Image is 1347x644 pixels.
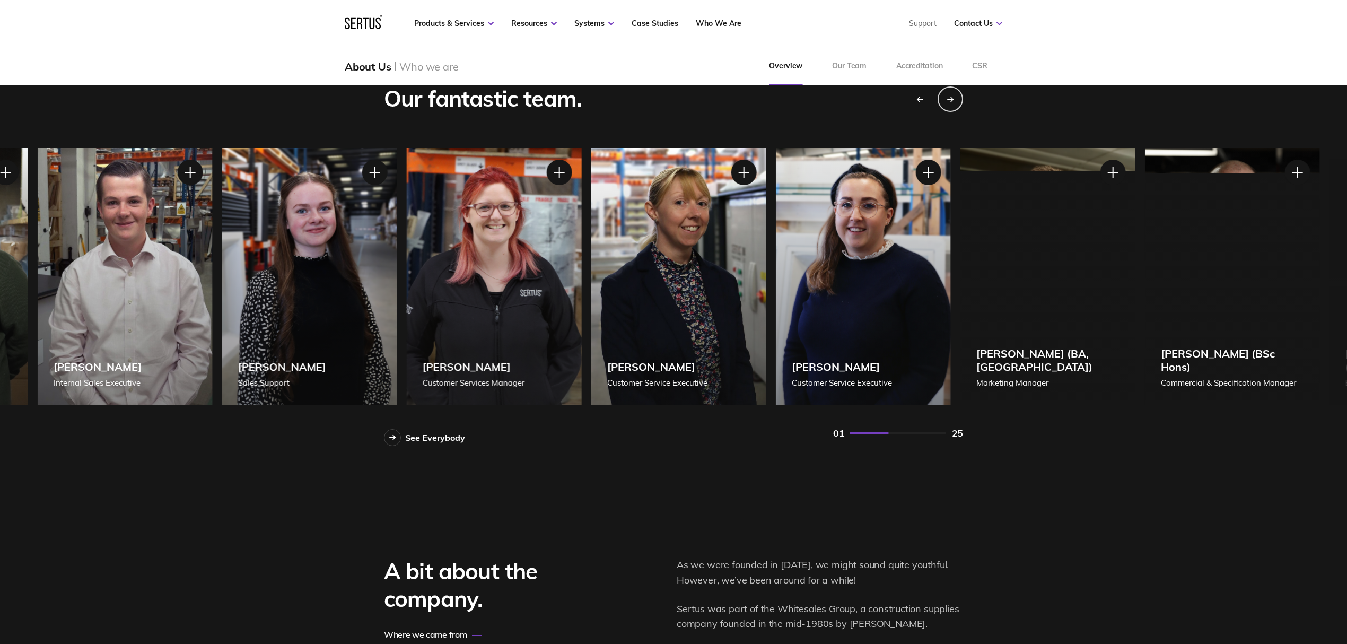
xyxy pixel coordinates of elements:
a: Our Team [817,47,881,85]
div: About Us [345,60,391,73]
div: A bit about the company. [384,558,596,613]
div: Customer Service Executive [607,377,707,389]
a: Accreditation [881,47,957,85]
a: See Everybody [384,429,465,446]
div: [PERSON_NAME] [54,360,142,373]
div: 25 [952,427,963,439]
p: As we were founded in [DATE], we might sound quite youthful. However, we’ve been around for a while! [677,558,963,588]
div: Customer Service Executive [792,377,892,389]
div: See Everybody [405,432,465,443]
div: Commercial & Specification Manager [1161,377,1304,389]
div: Sales Support [238,377,326,389]
div: [PERSON_NAME] [607,360,707,373]
a: Who We Are [696,19,741,28]
div: Marketing Manager [976,377,1119,389]
div: Who we are [399,60,458,73]
div: Where we came from [384,629,596,640]
a: Systems [574,19,614,28]
a: Products & Services [414,19,494,28]
div: Our fantastic team. [384,85,582,113]
a: Resources [511,19,557,28]
div: Internal Sales Executive [54,377,142,389]
a: CSR [957,47,1002,85]
a: Contact Us [954,19,1002,28]
iframe: Chat Widget [1157,521,1347,644]
p: Sertus was part of the Whitesales Group, a construction supplies company founded in the mid-1980s... [677,602,963,632]
div: [PERSON_NAME] [238,360,326,373]
div: [PERSON_NAME] (BSc Hons) [1161,347,1304,373]
div: Customer Services Manager [423,377,524,389]
div: 01 [833,427,844,439]
div: Next slide [938,86,963,112]
a: Case Studies [632,19,678,28]
div: [PERSON_NAME] [792,360,892,373]
div: [PERSON_NAME] (BA, [GEOGRAPHIC_DATA]) [976,347,1119,373]
a: Support [909,19,937,28]
div: [PERSON_NAME] [423,360,524,373]
div: Previous slide [907,86,932,112]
